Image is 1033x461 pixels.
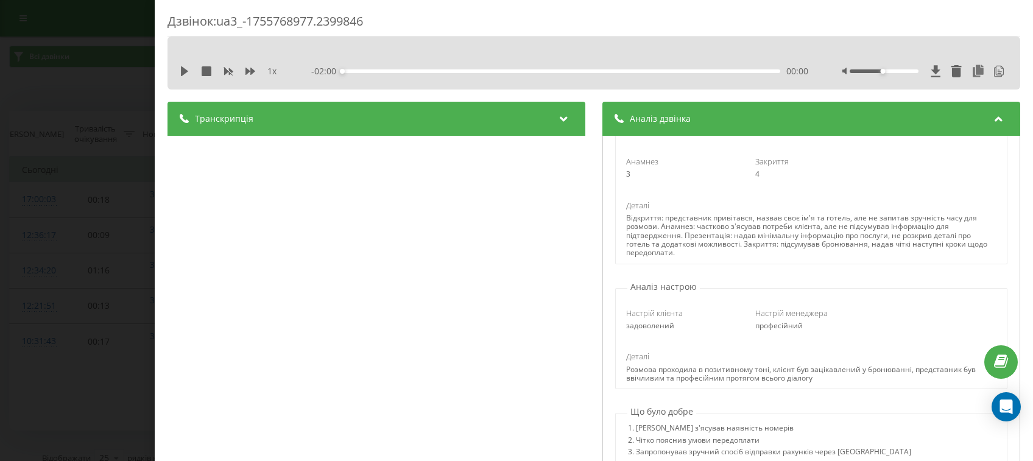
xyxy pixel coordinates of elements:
p: Що було добре [627,406,696,418]
div: Open Intercom Messenger [992,392,1021,421]
div: задоволений [626,322,738,330]
span: Транскрипція [195,113,253,125]
div: Розмова проходила в позитивному тоні, клієнт був зацікавлений у бронюванні, представник був ввічл... [626,365,996,383]
div: Відкриття: представник привітався, назвав своє ім'я та готель, але не запитав зручність часу для ... [626,214,996,258]
div: Дзвінок : ua3_-1755768977.2399846 [167,13,1020,37]
div: 1. [PERSON_NAME] з'ясував наявність номерів [628,424,911,435]
span: Анамнез [626,156,658,167]
span: - 02:00 [311,65,342,77]
div: 3. Запропонував зручний спосіб відправки рахунків через [GEOGRAPHIC_DATA] [628,448,911,459]
span: 00:00 [786,65,808,77]
span: Деталі [626,351,649,362]
span: Настрій клієнта [626,308,683,318]
span: Аналіз дзвінка [630,113,691,125]
span: 1 x [267,65,277,77]
span: Настрій менеджера [755,308,828,318]
div: 2. Чітко пояснив умови передоплати [628,436,911,448]
span: Деталі [626,200,649,211]
div: 3 [626,170,738,178]
p: Аналіз настрою [627,281,700,293]
div: 4 [755,170,867,178]
div: Accessibility label [881,69,886,74]
div: професійний [755,322,867,330]
div: Accessibility label [340,69,345,74]
span: Закриття [755,156,789,167]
